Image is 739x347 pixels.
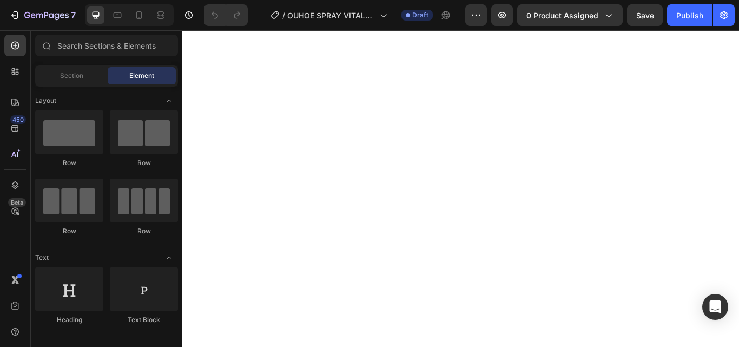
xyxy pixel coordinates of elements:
[676,10,703,21] div: Publish
[287,10,375,21] span: OUHOE SPRAY VITALCOM 10K - LANDING 3
[702,294,728,320] div: Open Intercom Messenger
[35,158,103,168] div: Row
[60,71,83,81] span: Section
[8,198,26,207] div: Beta
[110,226,178,236] div: Row
[129,71,154,81] span: Element
[204,4,248,26] div: Undo/Redo
[161,249,178,266] span: Toggle open
[4,4,81,26] button: 7
[35,35,178,56] input: Search Sections & Elements
[35,226,103,236] div: Row
[526,10,598,21] span: 0 product assigned
[10,115,26,124] div: 450
[627,4,663,26] button: Save
[517,4,623,26] button: 0 product assigned
[182,30,739,347] iframe: Design area
[35,253,49,263] span: Text
[282,10,285,21] span: /
[35,96,56,106] span: Layout
[412,10,428,20] span: Draft
[636,11,654,20] span: Save
[71,9,76,22] p: 7
[110,315,178,325] div: Text Block
[667,4,712,26] button: Publish
[161,92,178,109] span: Toggle open
[35,315,103,325] div: Heading
[110,158,178,168] div: Row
